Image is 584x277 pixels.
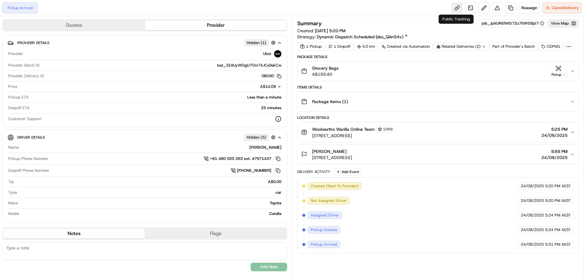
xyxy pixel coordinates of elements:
span: 24/08/2025 [521,227,544,233]
span: [DATE] 5:20 PM [315,28,346,33]
div: Package Details [297,54,579,59]
span: Grocery Bags [312,65,339,71]
span: Dynamic Dispatch Scheduled (dss_QAn54v) [317,34,403,40]
span: 5:25 PM [541,126,568,132]
button: Provider [145,20,287,30]
span: Pickup ETA [8,95,29,100]
div: CDPM1 [539,42,563,51]
button: Woolworths Warilla Online Team1069[STREET_ADDRESS]5:25 PM24/08/2025 [297,122,579,142]
span: Driver Details [17,135,45,140]
span: 5:55 PM [541,148,568,154]
button: A$14.08 [228,84,281,89]
button: Grocery BagsA$193.40Pickup [297,61,579,81]
div: Pickup [549,72,568,77]
button: Pickup [549,65,568,77]
span: [PERSON_NAME] [312,148,346,154]
span: Customer Support [8,116,42,122]
span: Provider Batch ID [8,63,40,68]
button: Add Event [334,168,361,175]
span: bat_3Z4UyWDgU7OmTkJCs9skCw [217,63,281,68]
button: Reassign [519,2,540,13]
span: 24/08/2025 [521,198,544,203]
span: Provider Details [17,40,49,45]
span: 5:20 PM AEST [545,183,571,189]
a: +61 480 020 263 ext. 47971437 [204,155,281,162]
span: Pickup Arrived [311,242,337,247]
button: Notes [3,229,145,238]
div: Location Details [297,115,579,120]
span: 24/08/2025 [541,132,568,138]
div: Strategy: [297,34,408,40]
span: 24/08/2025 [521,242,544,247]
img: uber-new-logo.jpeg [274,50,281,57]
span: Tip [8,179,14,185]
button: Hidden (5) [244,133,277,141]
button: View Map [548,19,579,28]
span: Pickup Phone Number [8,156,48,161]
span: 1069 [383,127,393,132]
span: +61 480 020 263 ext. 47971437 [210,156,271,161]
span: Price [8,84,17,89]
span: Hidden ( 1 ) [247,40,266,46]
span: Provider [8,51,23,57]
div: A$0.00 [16,179,281,185]
span: Created: [297,28,346,34]
button: Provider DetailsHidden (1) [8,38,282,48]
div: Corolla [22,211,281,216]
span: Not Assigned Driver [311,198,347,203]
button: job_Jpi6JRSfWG72u76WS9jzi7 [482,21,544,26]
span: Reassign [521,5,537,11]
a: Dynamic Dispatch Scheduled (dss_QAn54v) [317,34,408,40]
h3: Summary [297,21,322,26]
button: [PERSON_NAME][STREET_ADDRESS]5:55 PM24/08/2025 [297,145,579,164]
span: [STREET_ADDRESS] [312,154,352,161]
button: Flags [145,229,287,238]
div: 1 Pickup [297,42,325,51]
span: 24/08/2025 [521,213,544,218]
span: Type [8,190,17,195]
span: 24/08/2025 [521,183,544,189]
span: 5:24 PM AEST [545,213,571,218]
span: Make [8,200,18,206]
span: 5:20 PM AEST [545,198,571,203]
span: Woolworths Warilla Online Team [312,126,375,132]
span: A$193.40 [312,71,339,77]
a: [PHONE_NUMBER] [231,167,281,174]
span: Provider Delivery ID [8,73,44,79]
span: Name [8,145,19,150]
div: Related Deliveries (2) [434,42,488,51]
button: Quotes [3,20,145,30]
span: [PHONE_NUMBER] [237,168,271,173]
button: Package Items (1) [297,92,579,111]
span: Assigned Driver [311,213,339,218]
span: Dropoff ETA [8,105,30,111]
button: Driver DetailsHidden (5) [8,132,282,142]
div: 1 Dropoff [326,42,353,51]
span: Package Items ( 1 ) [312,99,348,105]
div: Items Details [297,85,579,90]
div: Toyota [20,200,281,206]
div: [PERSON_NAME] [21,145,281,150]
span: Hidden ( 5 ) [247,135,266,140]
span: Model [8,211,19,216]
div: Less than a minute [31,95,281,100]
div: 25 minutes [32,105,281,111]
span: A$14.08 [260,84,276,89]
button: CancelDelivery [542,2,582,13]
a: Created via Automation [379,42,433,51]
span: 5:24 PM AEST [545,227,571,233]
div: 5.0 km [354,42,378,51]
div: car [19,190,281,195]
div: Delivery Activity [297,169,330,174]
span: Cancel Delivery [552,5,579,11]
span: [STREET_ADDRESS] [312,133,395,139]
span: 24/08/2025 [541,154,568,161]
button: 0BD80 [262,73,281,79]
span: Dropoff Phone Number [8,168,49,173]
span: Uber [263,51,272,57]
